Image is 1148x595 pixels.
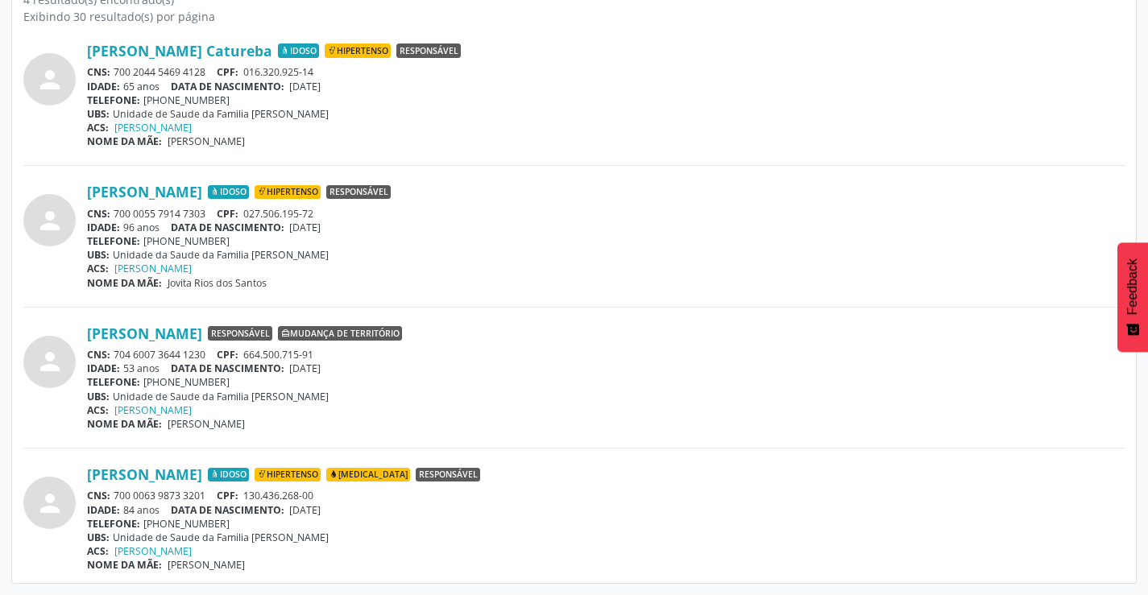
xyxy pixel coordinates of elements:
[87,489,110,502] span: CNS:
[416,468,480,482] span: Responsável
[289,362,321,375] span: [DATE]
[87,207,110,221] span: CNS:
[87,276,162,290] span: NOME DA MÃE:
[87,80,1125,93] div: 65 anos
[87,375,140,389] span: TELEFONE:
[87,234,1125,248] div: [PHONE_NUMBER]
[87,248,110,262] span: UBS:
[1125,258,1140,315] span: Feedback
[217,489,238,502] span: CPF:
[289,221,321,234] span: [DATE]
[87,558,162,572] span: NOME DA MÃE:
[87,503,120,517] span: IDADE:
[1117,242,1148,352] button: Feedback - Mostrar pesquisa
[87,262,109,275] span: ACS:
[396,43,461,58] span: Responsável
[87,234,140,248] span: TELEFONE:
[23,8,1125,25] div: Exibindo 30 resultado(s) por página
[326,185,391,200] span: Responsável
[243,207,313,221] span: 027.506.195-72
[35,65,64,94] i: person
[289,503,321,517] span: [DATE]
[87,390,110,403] span: UBS:
[87,65,1125,79] div: 700 2044 5469 4128
[114,403,192,417] a: [PERSON_NAME]
[87,80,120,93] span: IDADE:
[87,93,1125,107] div: [PHONE_NUMBER]
[87,489,1125,502] div: 700 0063 9873 3201
[171,221,284,234] span: DATA DE NASCIMENTO:
[168,134,245,148] span: [PERSON_NAME]
[289,80,321,93] span: [DATE]
[87,221,120,234] span: IDADE:
[87,93,140,107] span: TELEFONE:
[171,503,284,517] span: DATA DE NASCIMENTO:
[87,348,1125,362] div: 704 6007 3644 1230
[87,121,109,134] span: ACS:
[87,517,140,531] span: TELEFONE:
[217,207,238,221] span: CPF:
[168,276,267,290] span: Jovita Rios dos Santos
[87,207,1125,221] div: 700 0055 7914 7303
[243,65,313,79] span: 016.320.925-14
[87,107,110,121] span: UBS:
[87,221,1125,234] div: 96 anos
[87,134,162,148] span: NOME DA MÃE:
[87,375,1125,389] div: [PHONE_NUMBER]
[168,417,245,431] span: [PERSON_NAME]
[87,362,120,375] span: IDADE:
[87,362,1125,375] div: 53 anos
[87,517,1125,531] div: [PHONE_NUMBER]
[278,43,319,58] span: Idoso
[325,43,391,58] span: Hipertenso
[87,531,1125,544] div: Unidade de Saude da Familia [PERSON_NAME]
[35,206,64,235] i: person
[87,503,1125,517] div: 84 anos
[87,417,162,431] span: NOME DA MÃE:
[35,489,64,518] i: person
[87,531,110,544] span: UBS:
[168,558,245,572] span: [PERSON_NAME]
[87,348,110,362] span: CNS:
[114,544,192,558] a: [PERSON_NAME]
[208,468,249,482] span: Idoso
[278,326,402,341] span: Mudança de território
[217,65,238,79] span: CPF:
[87,403,109,417] span: ACS:
[208,326,272,341] span: Responsável
[87,107,1125,121] div: Unidade de Saude da Familia [PERSON_NAME]
[87,544,109,558] span: ACS:
[255,185,321,200] span: Hipertenso
[326,468,410,482] span: [MEDICAL_DATA]
[171,80,284,93] span: DATA DE NASCIMENTO:
[87,183,202,200] a: [PERSON_NAME]
[243,489,313,502] span: 130.436.268-00
[87,42,272,60] a: [PERSON_NAME] Catureba
[87,465,202,483] a: [PERSON_NAME]
[87,248,1125,262] div: Unidade da Saude da Familia [PERSON_NAME]
[114,262,192,275] a: [PERSON_NAME]
[255,468,321,482] span: Hipertenso
[114,121,192,134] a: [PERSON_NAME]
[217,348,238,362] span: CPF:
[35,347,64,376] i: person
[243,348,313,362] span: 664.500.715-91
[87,324,202,342] a: [PERSON_NAME]
[87,65,110,79] span: CNS:
[87,390,1125,403] div: Unidade de Saude da Familia [PERSON_NAME]
[171,362,284,375] span: DATA DE NASCIMENTO:
[208,185,249,200] span: Idoso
